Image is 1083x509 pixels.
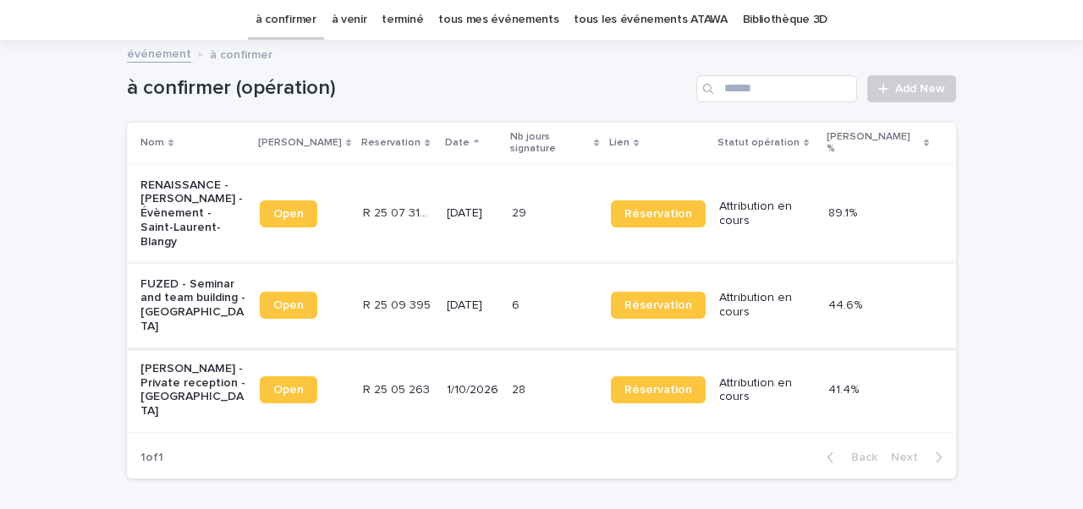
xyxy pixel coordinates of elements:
p: Statut opération [717,134,800,152]
tr: RENAISSANCE - [PERSON_NAME] - Évènement - Saint-Laurent-BlangyOpenR 25 07 3179R 25 07 3179 [DATE]... [127,164,956,263]
p: Attribution en cours [719,200,815,228]
span: Next [891,452,928,463]
p: 41.4% [828,380,862,397]
p: 44.6% [828,295,866,313]
p: R 25 09 395 [363,295,434,313]
p: RENAISSANCE - [PERSON_NAME] - Évènement - Saint-Laurent-Blangy [140,178,246,249]
p: [PERSON_NAME] - Private reception - [GEOGRAPHIC_DATA] [140,362,246,419]
span: Add New [895,83,945,95]
p: 6 [512,295,523,313]
p: 1 of 1 [127,437,177,479]
p: Nom [140,134,164,152]
p: à confirmer [210,44,272,63]
a: Réservation [611,200,706,227]
p: Attribution en cours [719,376,815,405]
p: 29 [512,203,530,221]
tr: FUZED - Seminar and team building - [GEOGRAPHIC_DATA]OpenR 25 09 395R 25 09 395 [DATE]66 Réservat... [127,263,956,348]
button: Back [813,450,884,465]
p: 28 [512,380,529,397]
a: Réservation [611,292,706,319]
span: Réservation [624,208,692,220]
p: Reservation [361,134,421,152]
p: R 25 05 263 [363,380,433,397]
input: Search [696,75,857,102]
p: [PERSON_NAME] [258,134,342,152]
span: Open [273,299,304,311]
p: Date [445,134,470,152]
span: Open [273,384,304,396]
p: [PERSON_NAME] % [827,128,919,159]
a: Open [260,292,317,319]
span: Réservation [624,299,692,311]
span: Back [841,452,877,463]
p: FUZED - Seminar and team building - [GEOGRAPHIC_DATA] [140,277,246,334]
a: Open [260,200,317,227]
a: Réservation [611,376,706,403]
a: Open [260,376,317,403]
p: 1/10/2026 [447,383,498,397]
p: Nb jours signature [510,128,590,159]
h1: à confirmer (opération) [127,76,690,101]
span: Open [273,208,304,220]
button: Next [884,450,956,465]
p: Lien [609,134,629,152]
a: événement [127,43,191,63]
a: Add New [867,75,956,102]
p: 89.1% [828,203,860,221]
span: Réservation [624,384,692,396]
p: [DATE] [447,298,498,313]
p: Attribution en cours [719,291,815,320]
tr: [PERSON_NAME] - Private reception - [GEOGRAPHIC_DATA]OpenR 25 05 263R 25 05 263 1/10/20262828 Rés... [127,348,956,432]
p: [DATE] [447,206,498,221]
p: R 25 07 3179 [363,203,437,221]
